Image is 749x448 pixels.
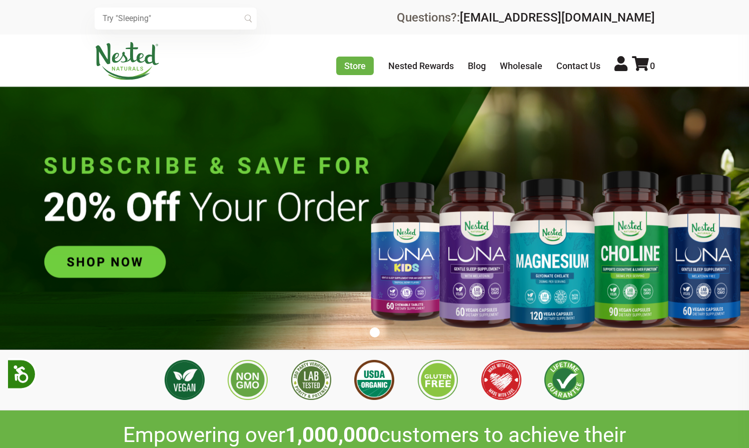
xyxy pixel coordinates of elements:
a: 0 [632,61,655,71]
a: [EMAIL_ADDRESS][DOMAIN_NAME] [460,11,655,25]
a: Wholesale [500,61,542,71]
span: 0 [650,61,655,71]
img: Non GMO [228,360,268,400]
img: Vegan [165,360,205,400]
span: 1,000,000 [285,422,379,447]
img: Lifetime Guarantee [544,360,584,400]
img: Gluten Free [418,360,458,400]
a: Nested Rewards [388,61,454,71]
div: Questions?: [397,12,655,24]
button: 1 of 1 [370,327,380,337]
img: 3rd Party Lab Tested [291,360,331,400]
a: Store [336,57,374,75]
input: Try "Sleeping" [95,8,257,30]
img: Made with Love [481,360,521,400]
a: Contact Us [556,61,600,71]
a: Blog [468,61,486,71]
img: USDA Organic [354,360,394,400]
img: Nested Naturals [95,42,160,80]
